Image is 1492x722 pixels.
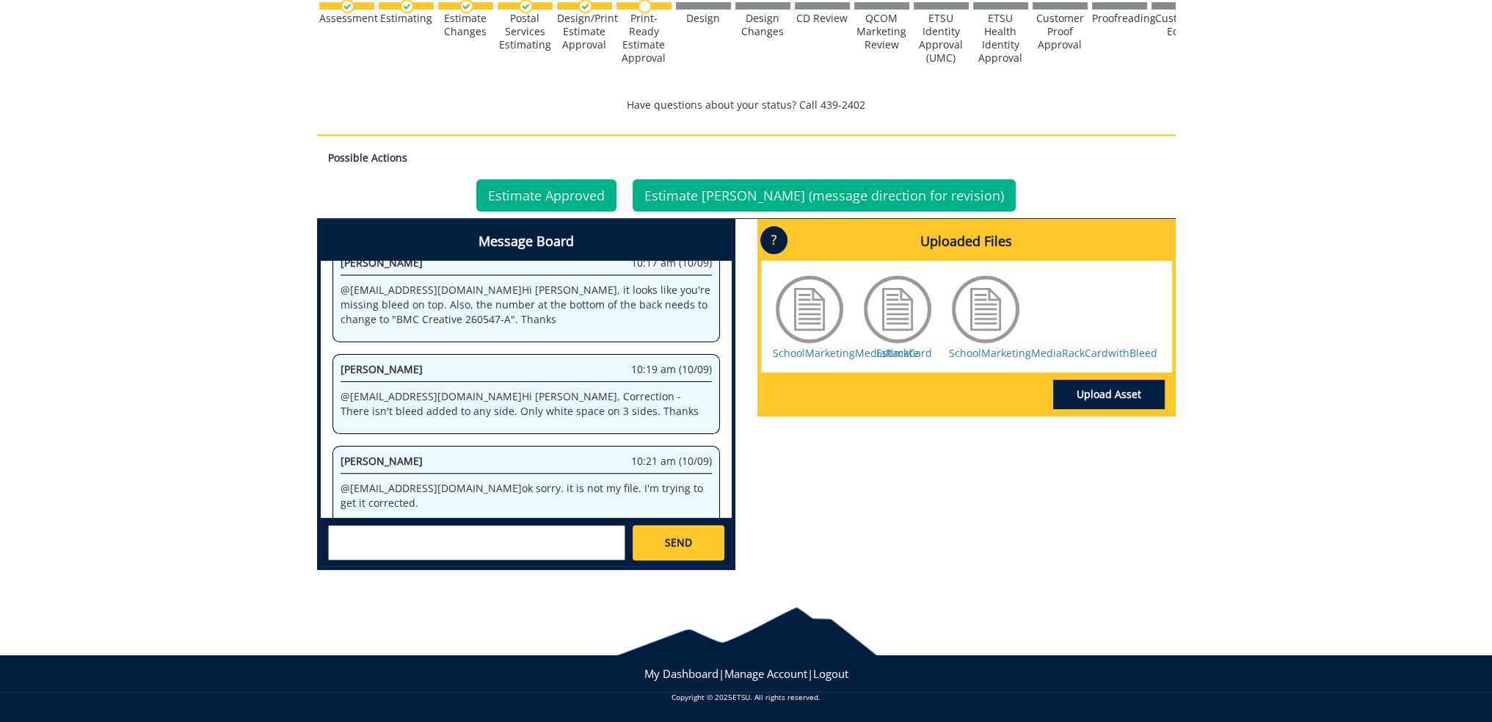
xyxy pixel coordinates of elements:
[321,223,732,261] h4: Message Board
[341,362,423,376] span: [PERSON_NAME]
[676,12,731,25] div: Design
[341,283,712,327] p: @ [EMAIL_ADDRESS][DOMAIN_NAME] Hi [PERSON_NAME], it looks like you're missing bleed on top. Also,...
[665,535,692,550] span: SEND
[876,346,919,360] a: Estimate
[813,666,848,681] a: Logout
[1092,12,1147,25] div: Proofreading
[341,454,423,468] span: [PERSON_NAME]
[854,12,909,51] div: QCOM Marketing Review
[735,12,790,38] div: Design Changes
[732,692,750,702] a: ETSU
[973,12,1028,65] div: ETSU Health Identity Approval
[341,481,712,510] p: @ [EMAIL_ADDRESS][DOMAIN_NAME] ok sorry. it is not my file. I'm trying to get it corrected.
[761,223,1172,261] h4: Uploaded Files
[631,362,712,377] span: 10:19 am (10/09)
[319,12,374,25] div: Assessment
[616,12,672,65] div: Print-Ready Estimate Approval
[328,151,407,165] strong: Possible Actions
[438,12,493,38] div: Estimate Changes
[379,12,434,25] div: Estimating
[914,12,969,65] div: ETSU Identity Approval (UMC)
[949,346,1157,360] a: SchoolMarketingMediaRackCardwithBleed
[633,525,724,560] a: SEND
[341,256,423,270] span: [PERSON_NAME]
[633,179,1016,212] a: Estimate [PERSON_NAME] (message direction for revision)
[631,256,712,270] span: 10:17 am (10/09)
[1053,380,1165,409] a: Upload Asset
[341,389,712,419] p: @ [EMAIL_ADDRESS][DOMAIN_NAME] Hi [PERSON_NAME], Correction - There isn't bleed added to any side...
[328,525,625,560] textarea: messageToSend
[317,98,1176,112] p: Have questions about your status? Call 439-2402
[1033,12,1088,51] div: Customer Proof Approval
[724,666,807,681] a: Manage Account
[498,12,553,51] div: Postal Services Estimating
[644,666,718,681] a: My Dashboard
[557,12,612,51] div: Design/Print Estimate Approval
[795,12,850,25] div: CD Review
[631,454,712,469] span: 10:21 am (10/09)
[773,346,932,360] a: SchoolMarketingMediaRackCard
[476,179,616,212] a: Estimate Approved
[1151,12,1207,38] div: Customer Edits
[760,226,787,254] p: ?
